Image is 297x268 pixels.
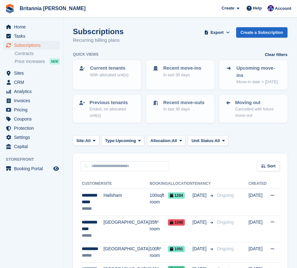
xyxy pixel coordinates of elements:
a: Price increases NEW [15,58,60,65]
a: Moving out Cancelled with future move-out [220,95,287,122]
a: Upcoming move-ins Move-in date > [DATE] [220,61,287,89]
h1: Subscriptions [73,27,124,36]
span: Storefront [6,156,63,163]
th: Allocation [168,179,193,189]
a: Contracts [15,51,60,57]
span: Capital [14,142,52,151]
span: 1091 [168,246,185,252]
span: Sites [14,69,52,78]
a: menu [3,78,60,87]
span: Sort [267,163,275,169]
a: menu [3,105,60,114]
span: Account [275,5,291,12]
th: Booking [150,179,168,189]
th: Customer [81,179,103,189]
a: menu [3,115,60,123]
p: Recent move-ins [163,65,201,72]
span: Protection [14,124,52,133]
button: Export [203,27,231,38]
span: Type: [105,138,116,144]
span: CRM [14,78,52,87]
th: Site [103,179,150,189]
span: Unit Status: [191,138,215,144]
a: Britannia [PERSON_NAME] [17,3,88,14]
td: 100sqft room [150,189,168,216]
a: Preview store [52,165,60,172]
td: [GEOGRAPHIC_DATA] [103,242,150,263]
span: [DATE] [192,246,208,252]
a: Recent move-ins In last 30 days [147,61,214,82]
p: Move-in date > [DATE] [236,79,282,85]
a: menu [3,69,60,78]
span: Settings [14,133,52,142]
span: All [172,138,177,144]
button: Allocation: All [147,135,186,146]
a: menu [3,164,60,173]
p: Moving out [235,99,282,106]
td: [GEOGRAPHIC_DATA] [103,215,150,242]
span: Subscriptions [14,41,52,50]
span: [DATE] [192,219,208,226]
th: Created [249,179,267,189]
span: All [215,138,220,144]
p: Recurring billing plans [73,37,124,44]
a: menu [3,87,60,96]
span: 1204 [168,192,185,199]
h6: Quick views [73,52,99,57]
td: [DATE] [249,189,267,216]
p: Cancelled with future move-out [235,106,282,118]
button: Unit Status: All [188,135,228,146]
button: Type: Upcoming [102,135,145,146]
span: Upcoming [116,138,136,144]
div: NEW [49,58,60,65]
a: Create a Subscription [236,27,287,38]
td: [DATE] [249,215,267,242]
a: menu [3,96,60,105]
p: Previous tenants [89,99,135,106]
th: Tenancy [192,179,214,189]
p: In last 30 days [163,72,201,78]
span: Invoices [14,96,52,105]
a: Clear filters [265,52,287,58]
span: Analytics [14,87,52,96]
span: Ongoing [217,220,234,225]
p: In last 30 days [163,106,204,112]
span: Allocation: [151,138,172,144]
span: Home [14,22,52,31]
span: Coupons [14,115,52,123]
td: [DATE] [249,242,267,263]
a: Recent move-outs In last 30 days [147,95,214,116]
span: Pricing [14,105,52,114]
p: Upcoming move-ins [236,65,282,79]
span: Tasks [14,32,52,41]
p: Current tenants [90,65,128,72]
a: menu [3,22,60,31]
a: menu [3,32,60,41]
span: 1040 [168,219,185,226]
span: Site: [76,138,85,144]
a: menu [3,124,60,133]
p: With allocated unit(s) [90,72,128,78]
a: Current tenants With allocated unit(s) [74,61,140,82]
img: stora-icon-8386f47178a22dfd0bd8f6a31ec36ba5ce8667c1dd55bd0f319d3a0aa187defe.svg [5,4,15,13]
td: 100ft² room [150,242,168,263]
img: Becca Clark [268,5,274,11]
span: Help [253,5,262,11]
span: Price increases [15,59,45,65]
span: Ongoing [217,246,234,251]
button: Site: All [73,135,99,146]
p: Ended, no allocated unit(s) [89,106,135,118]
span: Booking Portal [14,164,52,173]
a: menu [3,133,60,142]
span: Ongoing [217,193,234,198]
span: Export [210,29,223,36]
p: Recent move-outs [163,99,204,106]
td: 35ft² room [150,215,168,242]
span: All [85,138,91,144]
span: [DATE] [192,192,208,199]
a: menu [3,41,60,50]
span: Create [222,5,234,11]
td: Hailsham [103,189,150,216]
a: Previous tenants Ended, no allocated unit(s) [74,95,140,122]
a: menu [3,142,60,151]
